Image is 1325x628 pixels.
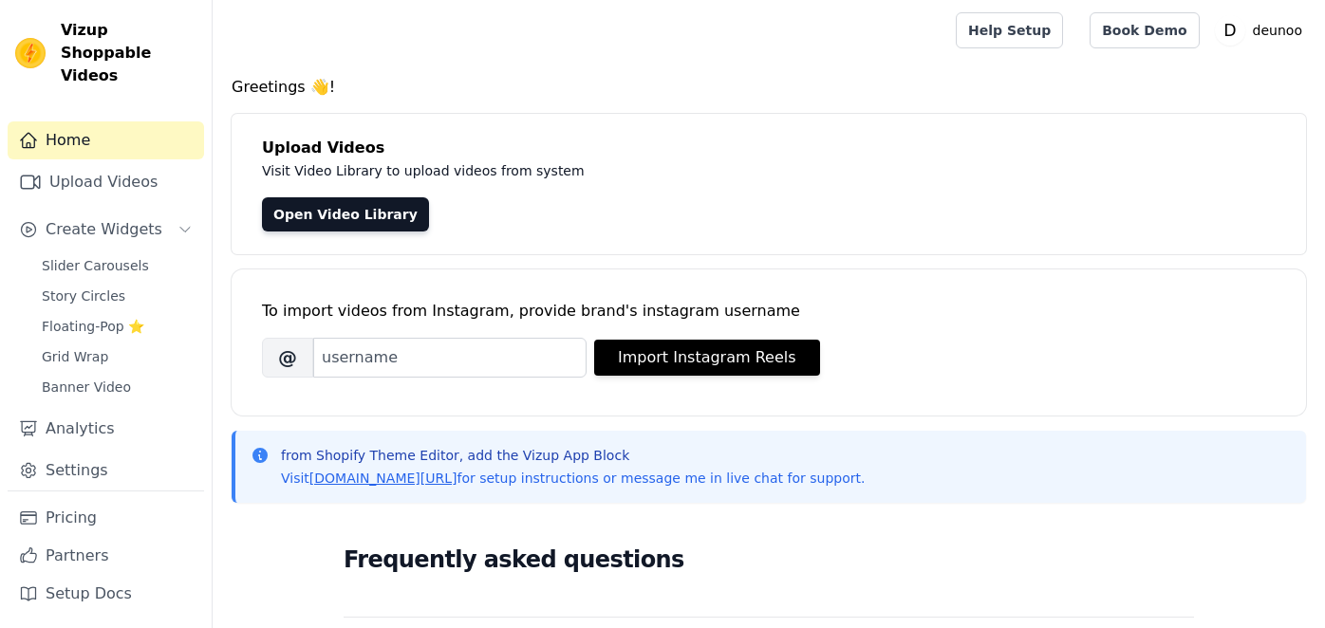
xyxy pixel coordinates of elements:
[30,283,204,309] a: Story Circles
[15,38,46,68] img: Vizup
[8,499,204,537] a: Pricing
[42,347,108,366] span: Grid Wrap
[344,541,1194,579] h2: Frequently asked questions
[42,286,125,305] span: Story Circles
[30,343,204,370] a: Grid Wrap
[262,197,429,231] a: Open Video Library
[8,121,204,159] a: Home
[8,211,204,249] button: Create Widgets
[262,159,1112,182] p: Visit Video Library to upload videos from system
[262,137,1276,159] h4: Upload Videos
[8,575,204,613] a: Setup Docs
[42,317,144,336] span: Floating-Pop ⭐
[594,340,820,376] button: Import Instagram Reels
[1245,13,1310,47] p: deunoo
[8,452,204,489] a: Settings
[30,374,204,400] a: Banner Video
[30,313,204,340] a: Floating-Pop ⭐
[232,76,1306,99] h4: Greetings 👋!
[1090,12,1199,48] a: Book Demo
[42,378,131,397] span: Banner Video
[1215,13,1310,47] button: D deunoo
[956,12,1063,48] a: Help Setup
[61,19,196,87] span: Vizup Shoppable Videos
[8,410,204,448] a: Analytics
[309,471,457,486] a: [DOMAIN_NAME][URL]
[1223,21,1236,40] text: D
[30,252,204,279] a: Slider Carousels
[262,300,1276,323] div: To import videos from Instagram, provide brand's instagram username
[42,256,149,275] span: Slider Carousels
[262,338,313,378] span: @
[46,218,162,241] span: Create Widgets
[281,469,865,488] p: Visit for setup instructions or message me in live chat for support.
[313,338,587,378] input: username
[8,163,204,201] a: Upload Videos
[281,446,865,465] p: from Shopify Theme Editor, add the Vizup App Block
[8,537,204,575] a: Partners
